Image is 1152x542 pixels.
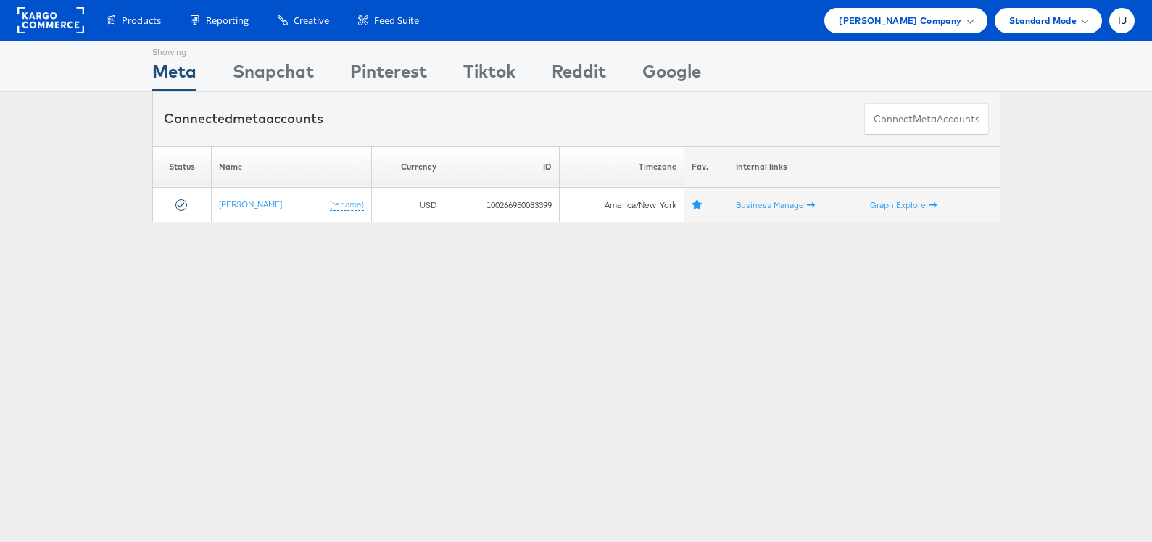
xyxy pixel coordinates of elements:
td: America/New_York [560,188,684,222]
th: Currency [372,146,444,188]
div: Reddit [552,59,606,91]
td: USD [372,188,444,222]
span: Reporting [206,14,249,28]
span: Products [122,14,161,28]
a: [PERSON_NAME] [219,199,282,209]
a: Business Manager [736,199,815,210]
span: TJ [1116,16,1127,25]
div: Snapchat [233,59,314,91]
div: Connected accounts [164,109,323,128]
th: ID [444,146,560,188]
th: Name [211,146,372,188]
button: ConnectmetaAccounts [864,103,989,135]
span: [PERSON_NAME] Company [839,13,961,28]
td: 100266950083399 [444,188,560,222]
span: meta [913,112,937,126]
span: Standard Mode [1009,13,1077,28]
a: Graph Explorer [870,199,937,210]
div: Meta [152,59,196,91]
div: Google [642,59,701,91]
th: Timezone [560,146,684,188]
a: (rename) [330,199,364,211]
div: Tiktok [463,59,515,91]
div: Pinterest [350,59,427,91]
span: meta [233,110,266,127]
span: Creative [294,14,329,28]
div: Showing [152,41,196,59]
span: Feed Suite [374,14,419,28]
th: Status [152,146,211,188]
